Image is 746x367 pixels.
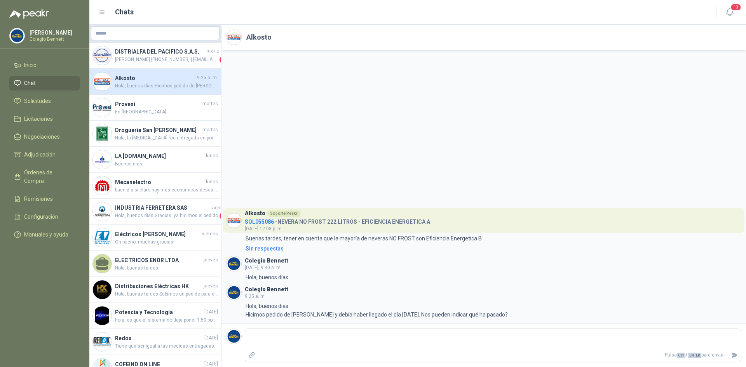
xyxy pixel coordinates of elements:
a: Company LogoMecanelectrolunesbuen dia si claro hay mas economicas desea que le cotice una mas eco... [89,173,221,199]
a: Licitaciones [9,111,80,126]
span: 13 [730,3,741,11]
span: jueves [204,282,218,290]
a: Manuales y ayuda [9,227,80,242]
span: [PERSON_NAME] [PHONE_NUMBER] | [EMAIL_ADDRESS][DOMAIN_NAME] [115,56,218,64]
h4: Mecanelectro [115,178,204,186]
span: martes [202,126,218,134]
img: Company Logo [93,228,112,247]
a: Órdenes de Compra [9,165,80,188]
h3: Alkosto [245,211,265,216]
span: 1 [220,212,227,220]
img: Company Logo [10,28,24,43]
span: Licitaciones [24,115,53,123]
span: SOL055086 [245,219,274,225]
span: [DATE], 9:40 a. m. [245,265,282,270]
span: viernes [202,230,218,238]
img: Company Logo [227,285,241,300]
span: Hola, buenas tardes [115,264,218,272]
a: Company LogoEléctricos [PERSON_NAME]viernesOh bueno, muchas gracias! [89,225,221,251]
h4: Redox [115,334,203,343]
span: 9:37 a. m. [206,48,227,56]
a: Company LogoPotencia y Tecnología[DATE]hola, es que el sistema no deja poner 1.50 por eso pusimos... [89,303,221,329]
img: Company Logo [93,124,112,143]
h4: Eléctricos [PERSON_NAME] [115,230,200,238]
span: Tiene que ser igual a las medidas entregadas. [115,343,218,350]
a: Company LogoAlkosto9:25 a. m.Hola, buenos días Hicimos pedido de [PERSON_NAME] y debía haber lleg... [89,69,221,95]
img: Company Logo [93,98,112,117]
a: Solicitudes [9,94,80,108]
p: Buenas tardes, tener en cuenta que la mayoría de neveras NO FROST son Eficiencia Energetica B [246,234,482,243]
p: [PERSON_NAME] [30,30,78,35]
a: Sin respuestas [244,244,741,253]
img: Company Logo [93,332,112,351]
div: Soporte Peakr [267,210,301,217]
a: Negociaciones [9,129,80,144]
h2: Alkosto [246,32,272,43]
span: Negociaciones [24,132,60,141]
span: En [GEOGRAPHIC_DATA]. [115,108,218,116]
img: Company Logo [93,202,112,221]
span: [DATE] [204,308,218,316]
img: Company Logo [227,30,241,45]
p: Colegio Bennett [30,37,78,42]
span: 9:25 a. m. [197,74,218,82]
span: lunes [206,178,218,186]
span: Órdenes de Compra [24,168,73,185]
button: Enviar [728,348,741,362]
a: Company LogoLA [DOMAIN_NAME]lunesBuenos dias [89,147,221,173]
span: Configuración [24,212,58,221]
span: Hola, buenos días Gracias..ya hicimos el pedido [115,212,218,220]
span: Buenos dias [115,160,218,168]
h4: DISTRIALFA DEL PACIFICO S.A.S. [115,47,205,56]
img: Company Logo [227,213,241,228]
span: [DATE] 12:08 p. m. [245,226,283,231]
span: Manuales y ayuda [24,230,68,239]
img: Company Logo [93,72,112,91]
span: jueves [204,256,218,264]
a: Company LogoDISTRIALFA DEL PACIFICO S.A.S.9:37 a. m.[PERSON_NAME] [PHONE_NUMBER] | [EMAIL_ADDRESS... [89,43,221,69]
h3: Colegio Bennett [245,287,288,292]
h1: Chats [115,7,134,17]
h4: LA [DOMAIN_NAME] [115,152,204,160]
h4: Alkosto [115,74,195,82]
h4: ELECTRICOS ENOR LTDA [115,256,202,264]
img: Company Logo [93,46,112,65]
span: buen dia si claro hay mas economicas desea que le cotice una mas economica ? [115,186,218,194]
h4: Provesi [115,100,201,108]
span: 1 [220,56,227,64]
span: ENTER [688,353,701,358]
h4: - NEVERA NO FROST 222 LITROS - EFICIENCIA ENERGETICA A [245,217,430,224]
span: viernes [211,204,227,212]
img: Company Logo [227,329,241,344]
span: Hola, la [MEDICAL_DATA] fue entregada en portería [115,134,218,142]
a: Configuración [9,209,80,224]
span: Chat [24,79,36,87]
h4: Droguería San [PERSON_NAME] [115,126,201,134]
h4: Distribuciones Eléctricas HK [115,282,202,290]
button: 13 [723,5,737,19]
img: Company Logo [93,306,112,325]
img: Logo peakr [9,9,49,19]
a: ELECTRICOS ENOR LTDAjuevesHola, buenas tardes [89,251,221,277]
a: Chat [9,76,80,90]
a: Company LogoDroguería San [PERSON_NAME]martesHola, la [MEDICAL_DATA] fue entregada en portería [89,121,221,147]
h3: Colegio Bennett [245,259,288,263]
p: Pulsa + para enviar [258,348,729,362]
img: Company Logo [93,150,112,169]
span: Hola, buenas tardes Subimos un pedido para que por favor lo [PERSON_NAME] [115,290,218,298]
span: 9:25 a. m. [245,294,266,299]
span: martes [202,100,218,108]
span: hola, es que el sistema no deja poner 1.50 por eso pusimos VER DESCRIPCIÓN...les aparece? [115,317,218,324]
span: Remisiones [24,195,53,203]
a: Company LogoRedox[DATE]Tiene que ser igual a las medidas entregadas. [89,329,221,355]
a: Remisiones [9,191,80,206]
span: [DATE] [204,334,218,342]
h4: INDUSTRIA FERRETERA SAS [115,204,210,212]
label: Adjuntar archivos [245,348,258,362]
a: Company LogoProvesimartesEn [GEOGRAPHIC_DATA]. [89,95,221,121]
div: Sin respuestas [246,244,284,253]
span: Solicitudes [24,97,51,105]
span: Oh bueno, muchas gracias! [115,238,218,246]
span: Ctrl [677,353,685,358]
h4: Potencia y Tecnología [115,308,203,317]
